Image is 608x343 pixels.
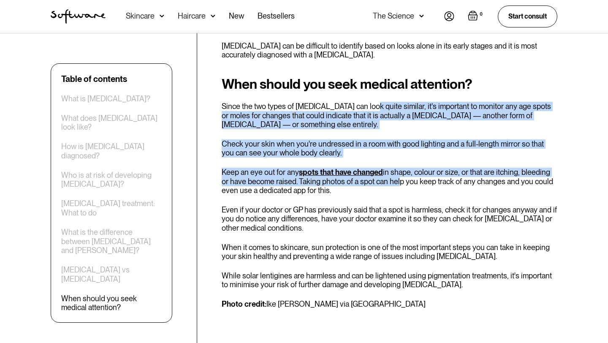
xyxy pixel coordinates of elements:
[222,299,266,308] strong: Photo credit:
[222,205,557,233] p: Even if your doctor or GP has previously said that a spot is harmless, check it for changes anywa...
[61,114,162,132] a: What does [MEDICAL_DATA] look like?
[222,299,557,309] p: Ike [PERSON_NAME] via [GEOGRAPHIC_DATA]
[61,199,162,218] a: [MEDICAL_DATA] treatment: What to do
[419,12,424,20] img: arrow down
[51,9,106,24] img: Software Logo
[61,142,162,161] a: How is [MEDICAL_DATA] diagnosed?
[211,12,215,20] img: arrow down
[299,168,383,177] a: spots that have changed
[478,11,484,18] div: 0
[468,11,484,22] a: Open empty cart
[222,168,557,195] p: Keep an eye out for any in shape, colour or size, or that are itching, bleeding or have become ra...
[373,12,414,20] div: The Science
[178,12,206,20] div: Haircare
[222,271,557,289] p: While solar lentigines are harmless and can be lightened using pigmentation treatments, it's impo...
[498,5,557,27] a: Start consult
[61,294,162,312] a: When should you seek medical attention?
[222,243,557,261] p: When it comes to skincare, sun protection is one of the most important steps you can take in keep...
[61,228,162,255] a: What is the difference between [MEDICAL_DATA] and [PERSON_NAME]?
[222,41,557,60] p: [MEDICAL_DATA] can be difficult to identify based on looks alone in its early stages and it is mo...
[61,266,162,284] a: [MEDICAL_DATA] vs [MEDICAL_DATA]
[222,76,557,92] h2: When should you seek medical attention?
[61,74,127,84] div: Table of contents
[51,9,106,24] a: home
[61,171,162,189] a: Who is at risk of developing [MEDICAL_DATA]?
[126,12,155,20] div: Skincare
[222,139,557,158] p: Check your skin when you're undressed in a room with good lighting and a full-length mirror so th...
[61,94,150,103] a: What is [MEDICAL_DATA]?
[222,102,557,129] p: Since the two types of [MEDICAL_DATA] can look quite similar, it's important to monitor any age s...
[160,12,164,20] img: arrow down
